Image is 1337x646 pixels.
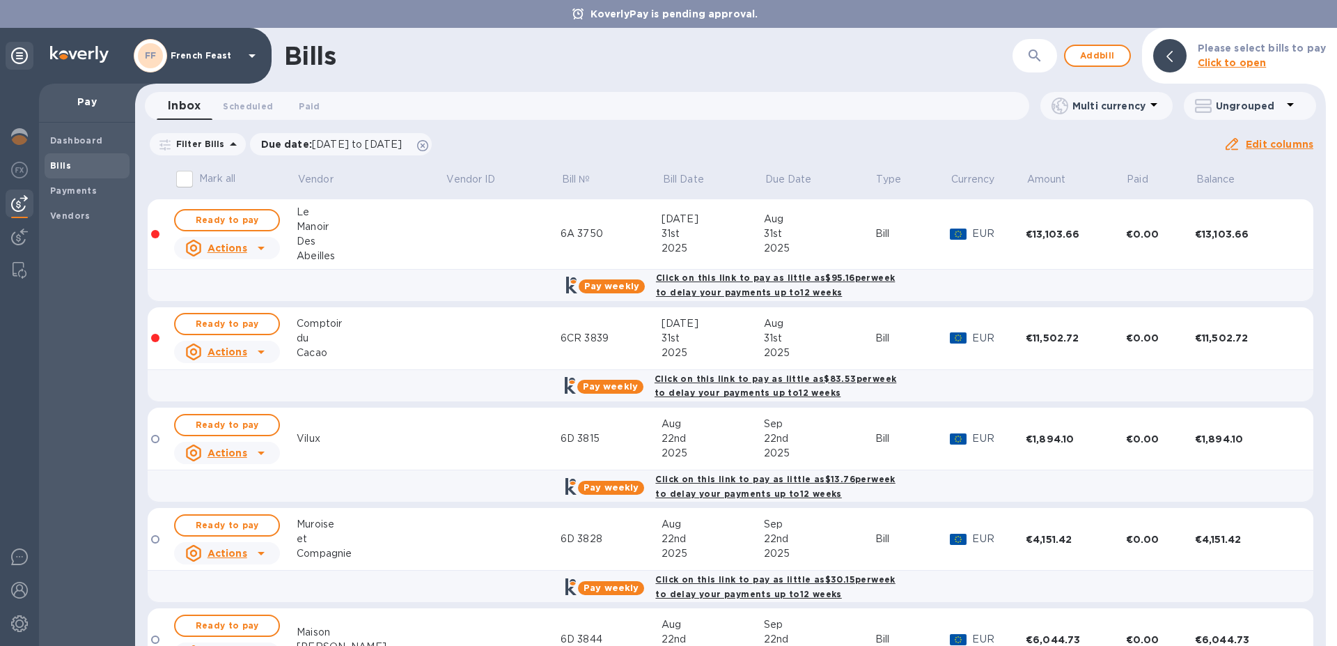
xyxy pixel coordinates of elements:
[187,517,267,534] span: Ready to pay
[1126,432,1195,446] div: €0.00
[561,226,662,241] div: 6A 3750
[174,313,280,335] button: Ready to pay
[174,514,280,537] button: Ready to pay
[764,546,875,561] div: 2025
[50,185,97,196] b: Payments
[972,431,1026,446] p: EUR
[312,139,402,150] span: [DATE] to [DATE]
[662,316,764,331] div: [DATE]
[50,210,91,221] b: Vendors
[764,431,875,446] div: 22nd
[764,446,875,461] div: 2025
[662,346,764,360] div: 2025
[663,172,722,187] span: Bill Date
[187,617,267,634] span: Ready to pay
[1072,99,1146,113] p: Multi currency
[208,243,247,254] u: Actions
[1126,532,1195,546] div: €0.00
[765,172,830,187] span: Due Date
[297,625,446,640] div: Maison
[951,172,994,187] p: Currency
[298,172,352,187] span: Vendor
[50,46,109,63] img: Logo
[561,532,662,546] div: 6D 3828
[171,138,225,150] p: Filter Bills
[297,517,446,532] div: Muroise
[6,42,33,70] div: Unpin categories
[764,346,875,360] div: 2025
[662,431,764,446] div: 22nd
[261,137,409,151] p: Due date :
[1077,47,1118,64] span: Add bill
[1195,331,1295,345] div: €11,502.72
[50,160,71,171] b: Bills
[875,431,951,446] div: Bill
[187,417,267,433] span: Ready to pay
[662,532,764,546] div: 22nd
[764,517,875,532] div: Sep
[655,474,895,499] b: Click on this link to pay as little as $13.76 per week to delay your payments up to 12 weeks
[199,171,235,186] p: Mark all
[11,162,28,178] img: Foreign exchange
[662,212,764,226] div: [DATE]
[250,133,432,155] div: Due date:[DATE] to [DATE]
[1026,331,1125,345] div: €11,502.72
[972,331,1026,346] p: EUR
[561,431,662,446] div: 6D 3815
[662,226,764,241] div: 31st
[583,381,638,392] b: Pay weekly
[297,532,446,546] div: et
[1195,432,1295,446] div: €1,894.10
[208,447,247,459] u: Actions
[662,517,764,532] div: Aug
[562,172,609,187] span: Bill №
[1026,432,1125,446] div: €1,894.10
[663,172,704,187] p: Bill Date
[662,546,764,561] div: 2025
[1216,99,1282,113] p: Ungrouped
[297,234,446,249] div: Des
[297,205,446,220] div: Le
[1127,172,1148,187] p: Paid
[297,431,446,446] div: Vilux
[171,51,240,61] p: French Feast
[297,316,446,331] div: Comptoir
[765,172,812,187] p: Due Date
[1198,57,1267,68] b: Click to open
[284,41,336,70] h1: Bills
[297,220,446,234] div: Manoir
[299,99,320,114] span: Paid
[764,331,875,346] div: 31st
[297,331,446,346] div: du
[1126,331,1195,345] div: €0.00
[1026,227,1125,241] div: €13,103.66
[662,331,764,346] div: 31st
[223,99,273,114] span: Scheduled
[187,212,267,229] span: Ready to pay
[764,316,875,331] div: Aug
[1195,532,1295,546] div: €4,151.42
[764,212,875,226] div: Aug
[1195,227,1295,241] div: €13,103.66
[764,241,875,256] div: 2025
[764,417,875,431] div: Sep
[584,281,639,291] b: Pay weekly
[876,172,919,187] span: Type
[297,249,446,263] div: Abeilles
[1196,172,1235,187] p: Balance
[208,548,247,559] u: Actions
[584,482,639,493] b: Pay weekly
[875,226,951,241] div: Bill
[764,532,875,546] div: 22nd
[1246,139,1313,150] u: Edit columns
[972,532,1026,546] p: EUR
[1027,172,1066,187] p: Amount
[298,172,334,187] p: Vendor
[145,50,157,61] b: FF
[561,331,662,346] div: 6CR 3839
[1064,45,1131,67] button: Addbill
[876,172,901,187] p: Type
[1196,172,1253,187] span: Balance
[168,96,201,116] span: Inbox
